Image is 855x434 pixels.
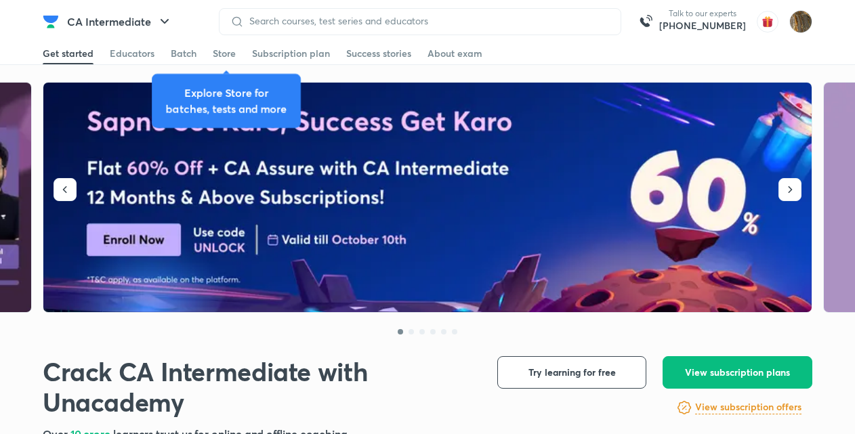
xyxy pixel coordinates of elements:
div: Educators [110,47,154,60]
div: About exam [427,47,482,60]
span: Try learning for free [528,366,616,379]
a: Subscription plan [252,43,330,64]
h1: Crack CA Intermediate with Unacademy [43,356,476,418]
img: Company Logo [43,14,59,30]
h6: View subscription offers [695,400,801,414]
a: Get started [43,43,93,64]
span: View subscription plans [685,366,790,379]
button: Try learning for free [497,356,646,389]
a: View subscription offers [695,399,801,416]
div: Batch [171,47,196,60]
div: Get started [43,47,93,60]
a: Success stories [346,43,411,64]
a: Store [213,43,236,64]
div: Success stories [346,47,411,60]
button: CA Intermediate [59,8,181,35]
a: About exam [427,43,482,64]
input: Search courses, test series and educators [244,16,610,26]
p: Talk to our experts [659,8,746,19]
a: Batch [171,43,196,64]
img: Mayank Kumawat [789,10,812,33]
div: Subscription plan [252,47,330,60]
a: [PHONE_NUMBER] [659,19,746,32]
img: avatar [757,11,778,32]
button: View subscription plans [663,356,812,389]
img: call-us [632,8,659,35]
div: Store [213,47,236,60]
div: Explore Store for batches, tests and more [163,85,290,117]
a: Educators [110,43,154,64]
